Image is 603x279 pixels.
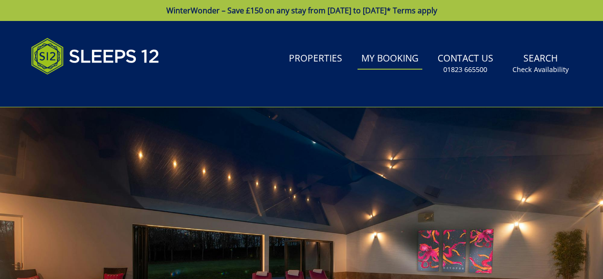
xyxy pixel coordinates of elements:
a: Contact Us01823 665500 [434,48,497,79]
a: My Booking [358,48,422,70]
small: 01823 665500 [443,65,487,74]
img: Sleeps 12 [31,32,160,80]
iframe: Customer reviews powered by Trustpilot [26,86,126,94]
a: Properties [285,48,346,70]
small: Check Availability [512,65,569,74]
a: SearchCheck Availability [509,48,572,79]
